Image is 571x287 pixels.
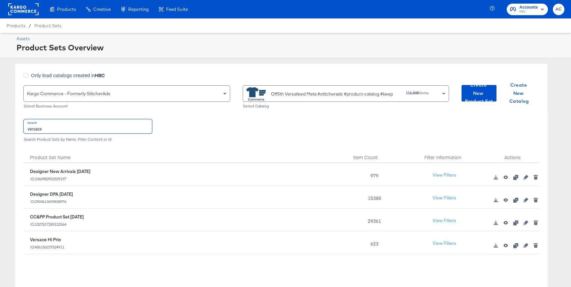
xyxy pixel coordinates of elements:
strong: 116,848 [406,90,419,95]
a: Product Sets [34,23,61,28]
span: Accounts [519,4,538,11]
span: / [25,23,34,28]
div: Toggle SortBy [23,147,346,163]
div: ID: 2903613439838976 [30,199,73,204]
div: Toggle SortBy [346,147,400,163]
div: Product Set Name [23,147,346,163]
div: Select Catalog [243,104,449,108]
div: Filter Information [400,147,486,163]
div: 29361 [346,209,400,231]
div: Actions [486,147,539,163]
span: Products [57,7,76,12]
button: View Filters [428,215,461,227]
span: Creative [93,7,111,12]
span: Products [7,23,25,28]
span: Reporting [128,7,149,12]
span: Kargo Commerce - Formerly StitcherAds [27,91,110,97]
span: Create New Catalog [504,81,534,105]
button: AccountsHBC [507,4,548,15]
span: Only load catalogs created in [31,72,105,78]
div: Item Count [346,147,400,163]
button: Create New Product Set [462,85,496,101]
div: Versace Hi Prio [30,237,65,243]
strong: HBC [95,72,105,78]
div: 623 [346,231,400,254]
button: Create New Catalog [502,85,537,101]
div: Designer New Arrivals [DATE] [30,168,90,175]
input: Search product sets [24,119,152,133]
div: items [402,91,429,95]
button: View Filters [428,169,461,181]
span: AC [556,6,562,13]
div: Search Product Sets by Name, Filter Content or Id [23,137,539,142]
div: Assets [16,36,563,42]
span: Feed Suite [166,7,188,12]
div: Off5th Versafeed Meta #stitcherads #product-catalog #keep [271,91,393,98]
div: CC&PP Product Set [DATE] [30,214,84,220]
button: AC [553,4,564,15]
div: 979 [346,163,400,186]
button: View Filters [428,238,461,249]
div: 15380 [346,186,400,209]
div: Product Sets Overview [16,42,563,53]
div: Select Business Account [23,104,230,108]
span: Create New Product Set [464,81,494,105]
div: ID: 1027817289122564 [30,222,84,227]
button: View Filters [428,192,461,204]
div: ID: 486156237524911 [30,245,65,249]
div: Designer DPA [DATE] [30,191,73,197]
span: HBC [519,9,538,14]
div: ID: 1060980952509197 [30,177,90,181]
